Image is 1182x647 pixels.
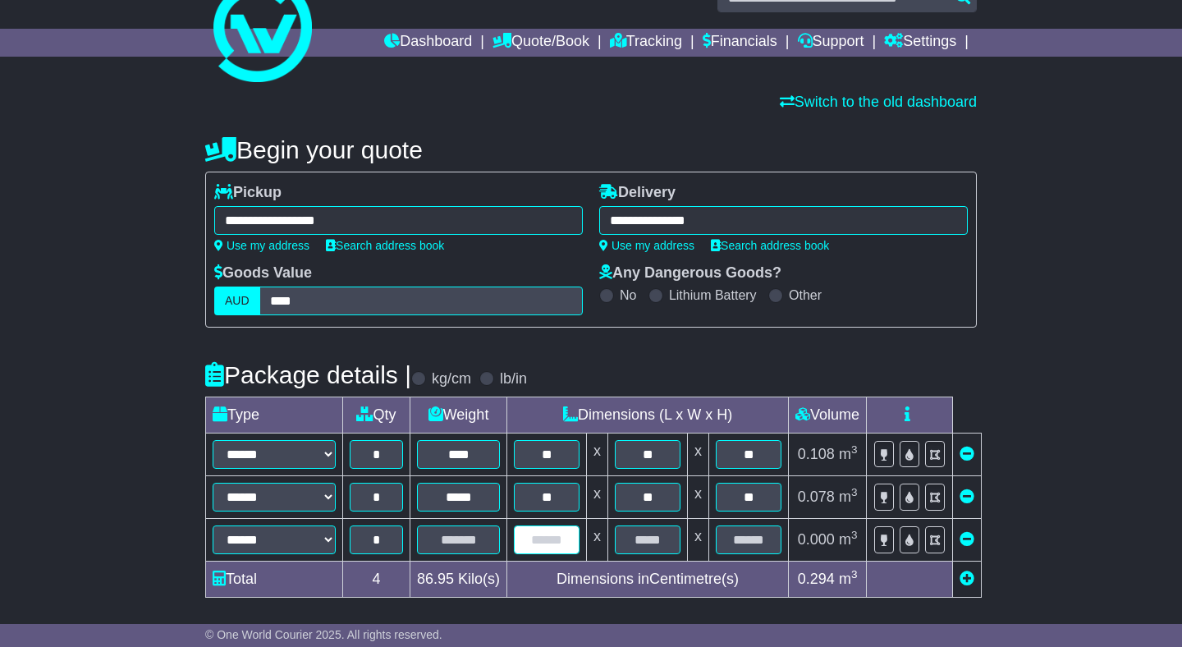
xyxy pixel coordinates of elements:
a: Financials [703,29,777,57]
label: No [620,287,636,303]
sup: 3 [851,443,858,456]
td: Total [206,562,343,598]
label: Other [789,287,822,303]
td: x [688,476,709,519]
td: Qty [343,397,410,434]
label: lb/in [500,370,527,388]
a: Tracking [610,29,682,57]
label: Any Dangerous Goods? [599,264,781,282]
label: kg/cm [432,370,471,388]
span: 0.000 [798,531,835,548]
span: © One World Courier 2025. All rights reserved. [205,628,442,641]
td: x [587,519,608,562]
td: x [587,434,608,476]
h4: Package details | [205,361,411,388]
h4: Begin your quote [205,136,977,163]
td: 4 [343,562,410,598]
label: Goods Value [214,264,312,282]
a: Search address book [711,239,829,252]
td: Volume [789,397,867,434]
sup: 3 [851,529,858,541]
td: Dimensions in Centimetre(s) [507,562,789,598]
td: x [688,434,709,476]
span: 0.294 [798,571,835,587]
td: Dimensions (L x W x H) [507,397,789,434]
a: Remove this item [960,489,974,505]
label: AUD [214,287,260,315]
td: Type [206,397,343,434]
label: Lithium Battery [669,287,757,303]
span: m [839,531,858,548]
td: Kilo(s) [410,562,507,598]
a: Remove this item [960,531,974,548]
a: Use my address [599,239,694,252]
td: x [688,519,709,562]
a: Add new item [960,571,974,587]
sup: 3 [851,568,858,580]
a: Quote/Book [492,29,589,57]
a: Search address book [326,239,444,252]
span: m [839,446,858,462]
a: Remove this item [960,446,974,462]
span: m [839,489,858,505]
span: 0.078 [798,489,835,505]
span: 0.108 [798,446,835,462]
label: Delivery [599,184,676,202]
a: Switch to the old dashboard [780,94,977,110]
a: Use my address [214,239,309,252]
sup: 3 [851,486,858,498]
a: Settings [884,29,956,57]
label: Pickup [214,184,282,202]
a: Dashboard [384,29,472,57]
td: x [587,476,608,519]
a: Support [798,29,864,57]
td: Weight [410,397,507,434]
span: 86.95 [417,571,454,587]
span: m [839,571,858,587]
